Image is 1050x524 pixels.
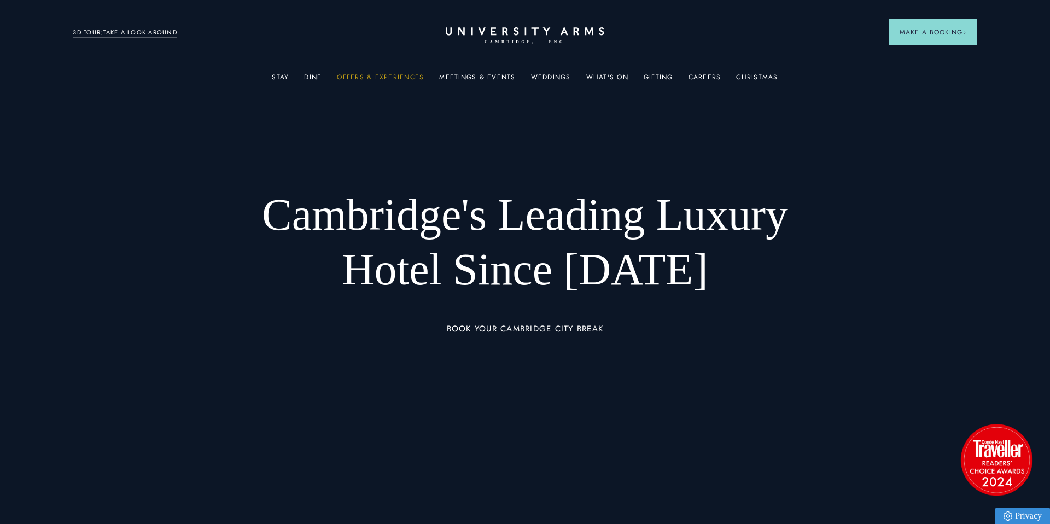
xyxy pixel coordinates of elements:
span: Make a Booking [900,27,966,37]
a: What's On [586,73,628,88]
a: Stay [272,73,289,88]
a: BOOK YOUR CAMBRIDGE CITY BREAK [447,324,604,337]
a: 3D TOUR:TAKE A LOOK AROUND [73,28,177,38]
a: Offers & Experiences [337,73,424,88]
a: Careers [689,73,721,88]
img: image-2524eff8f0c5d55edbf694693304c4387916dea5-1501x1501-png [955,418,1037,500]
a: Privacy [995,508,1050,524]
a: Meetings & Events [439,73,515,88]
a: Christmas [736,73,778,88]
a: Home [446,27,604,44]
button: Make a BookingArrow icon [889,19,977,45]
img: Privacy [1004,511,1012,521]
a: Gifting [644,73,673,88]
a: Weddings [531,73,571,88]
a: Dine [304,73,322,88]
img: Arrow icon [962,31,966,34]
h1: Cambridge's Leading Luxury Hotel Since [DATE] [234,188,817,297]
